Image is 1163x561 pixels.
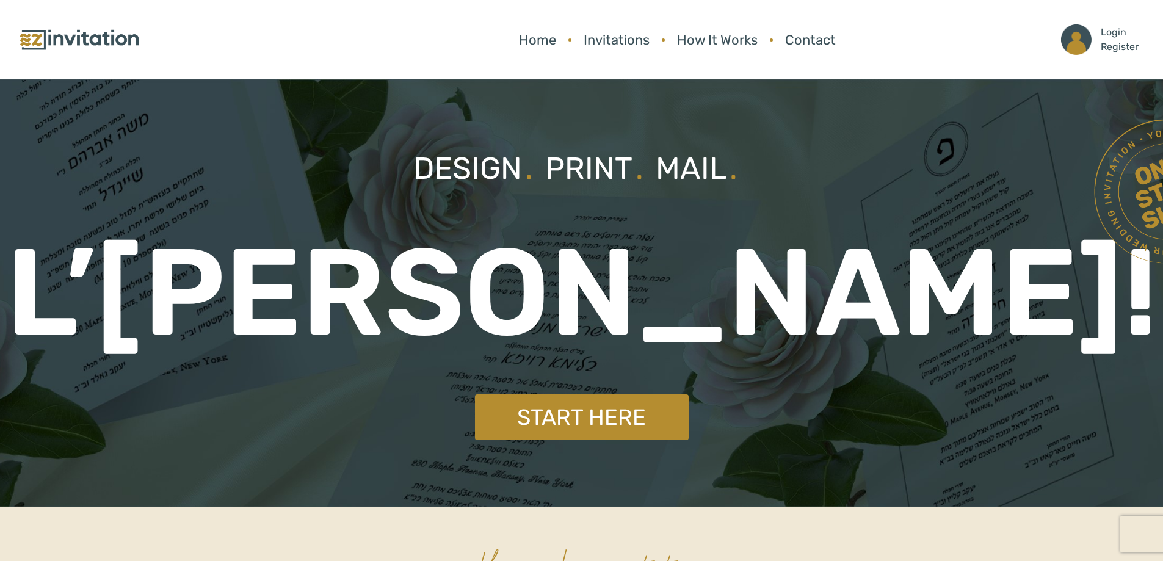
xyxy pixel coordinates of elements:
span: . [525,150,533,187]
p: L’[PERSON_NAME]! [6,201,1158,385]
a: Invitations [578,24,656,56]
p: Design Print Mail [413,146,750,192]
span: . [636,150,643,187]
img: ico_account.png [1061,24,1092,55]
img: logo.png [18,27,140,53]
a: LoginRegister [1055,18,1145,61]
p: Login Register [1101,25,1139,54]
a: How It Works [671,24,764,56]
a: Home [513,24,562,56]
span: . [730,150,737,187]
a: Contact [779,24,842,56]
a: Start Here [475,394,689,440]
